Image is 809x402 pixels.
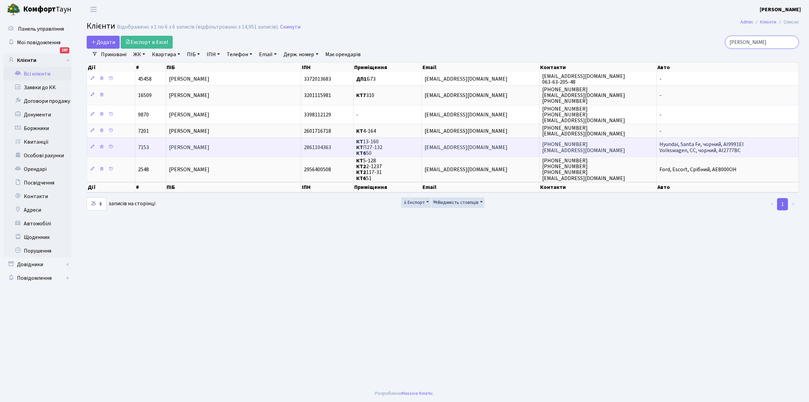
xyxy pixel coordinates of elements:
span: 13-160 П27-132 50 [356,138,382,157]
span: [PHONE_NUMBER] [EMAIL_ADDRESS][DOMAIN_NAME] [542,124,625,138]
b: КТ6 [356,149,366,157]
th: Email [422,63,539,72]
a: Панель управління [3,22,71,36]
a: Експорт в Excel [121,36,173,49]
a: Адреси [3,203,71,217]
a: Додати [87,36,120,49]
span: 5-128 2-1237 117-31 51 [356,157,382,182]
span: [EMAIL_ADDRESS][DOMAIN_NAME] [425,75,507,83]
li: Список [776,18,799,26]
th: Дії [87,182,135,192]
th: # [135,182,166,192]
th: Авто [657,182,799,192]
a: Клієнти [760,18,776,26]
a: Скинути [280,24,300,30]
img: logo.png [7,3,20,16]
span: [PHONE_NUMBER] [EMAIL_ADDRESS][DOMAIN_NAME] [PHONE_NUMBER] [542,86,625,105]
th: ПІБ [166,63,301,72]
b: [PERSON_NAME] [760,6,801,13]
button: Видимість стовпців [431,197,484,208]
a: Має орендарів [323,49,363,60]
span: 3372013683 [304,75,331,83]
span: - [356,111,358,118]
a: Договори продажу [3,94,71,108]
button: Переключити навігацію [85,4,102,15]
span: Експорт [403,199,425,206]
span: 2601716718 [304,127,331,135]
span: [EMAIL_ADDRESS][DOMAIN_NAME] [425,92,507,99]
a: Повідомлення [3,271,71,285]
span: 2861104363 [304,144,331,151]
span: [PERSON_NAME] [169,75,209,83]
th: Приміщення [354,63,422,72]
span: [PHONE_NUMBER] [PHONE_NUMBER] [EMAIL_ADDRESS][DOMAIN_NAME] [542,105,625,124]
span: 16509 [138,92,152,99]
span: [EMAIL_ADDRESS][DOMAIN_NAME] [425,144,507,151]
th: Контакти [539,63,657,72]
span: 7201 [138,127,149,135]
th: # [135,63,166,72]
th: ІПН [301,63,354,72]
th: ІПН [301,182,354,192]
a: Боржники [3,122,71,135]
span: Б73 [356,75,376,83]
b: Комфорт [23,4,56,15]
span: Панель управління [18,25,64,33]
span: [EMAIL_ADDRESS][DOMAIN_NAME] [425,166,507,173]
a: Мої повідомлення197 [3,36,71,49]
span: 9870 [138,111,149,118]
b: КТ [356,157,363,164]
span: 3398112129 [304,111,331,118]
span: 45458 [138,75,152,83]
a: Телефон [224,49,255,60]
div: Відображено з 1 по 6 з 6 записів (відфільтровано з 14,951 записів). [117,24,279,30]
a: ЖК [131,49,148,60]
a: Клієнти [3,53,71,67]
span: [EMAIL_ADDRESS][DOMAIN_NAME] 063-63-205-48 [542,73,625,86]
a: ПІБ [184,49,203,60]
b: ДП1 [356,75,367,83]
span: [PHONE_NUMBER] [EMAIL_ADDRESS][DOMAIN_NAME] [542,141,625,154]
span: [PHONE_NUMBER] [PHONE_NUMBER] [PHONE_NUMBER] [EMAIL_ADDRESS][DOMAIN_NAME] [542,157,625,182]
span: 3201115981 [304,92,331,99]
a: Приховані [98,49,129,60]
a: Заявки до КК [3,81,71,94]
th: ПІБ [166,182,301,192]
span: [EMAIL_ADDRESS][DOMAIN_NAME] [425,111,507,118]
span: Таун [23,4,71,15]
a: Держ. номер [281,49,321,60]
th: Авто [657,63,799,72]
a: Документи [3,108,71,122]
nav: breadcrumb [730,15,809,29]
b: КТ6 [356,175,366,182]
span: Клієнти [87,20,115,32]
b: КТ [356,138,363,145]
a: Квартира [149,49,183,60]
div: Розроблено . [375,390,434,397]
a: Контакти [3,190,71,203]
b: КТ [356,127,363,135]
span: - [659,111,661,118]
a: Особові рахунки [3,149,71,162]
a: Довідники [3,258,71,271]
span: Додати [91,38,115,46]
a: 1 [777,198,788,210]
button: Експорт [401,197,431,208]
input: Пошук... [725,36,799,49]
span: 2956400508 [304,166,331,173]
a: Автомобілі [3,217,71,230]
select: записів на сторінці [87,197,106,210]
a: Квитанції [3,135,71,149]
a: Massive Kinetic [401,390,433,397]
b: КТ7 [356,92,366,99]
span: 7153 [138,144,149,151]
a: Орендарі [3,162,71,176]
label: записів на сторінці [87,197,155,210]
span: 2548 [138,166,149,173]
span: [PERSON_NAME] [169,166,209,173]
span: Hyundai, Santa Fe, чорний, АІ9991ЕІ Volkswagen, CC, чорний, AI2777BC [659,141,744,154]
span: 310 [356,92,374,99]
span: 4-164 [356,127,376,135]
span: [PERSON_NAME] [169,144,209,151]
a: Всі клієнти [3,67,71,81]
